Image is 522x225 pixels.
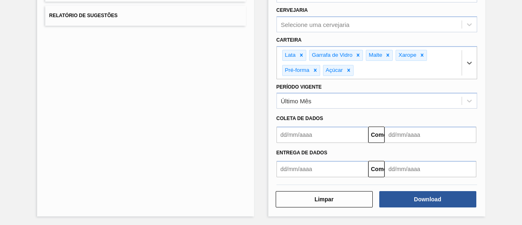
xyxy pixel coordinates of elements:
[285,52,296,58] font: Lata
[379,191,476,207] button: Download
[276,191,373,207] button: Limpar
[276,37,302,43] font: Carteira
[276,150,327,156] font: Entrega de dados
[369,52,382,58] font: Malte
[276,116,323,121] font: Coleta de dados
[49,13,118,18] font: Relatório de Sugestões
[276,161,368,177] input: dd/mm/aaaa
[45,6,246,26] button: Relatório de Sugestões
[281,21,349,28] font: Selecione uma cervejaria
[285,67,310,73] font: Pré-forma
[371,166,390,172] font: Comeu
[312,52,353,58] font: Garrafa de Vidro
[398,52,416,58] font: Xarope
[326,67,343,73] font: Açúcar
[385,127,476,143] input: dd/mm/aaaa
[276,7,308,13] font: Cervejaria
[385,161,476,177] input: dd/mm/aaaa
[276,127,368,143] input: dd/mm/aaaa
[414,196,441,203] font: Download
[281,98,312,105] font: Último Mês
[276,84,322,90] font: Período Vigente
[314,196,334,203] font: Limpar
[368,127,385,143] button: Comeu
[371,131,390,138] font: Comeu
[368,161,385,177] button: Comeu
